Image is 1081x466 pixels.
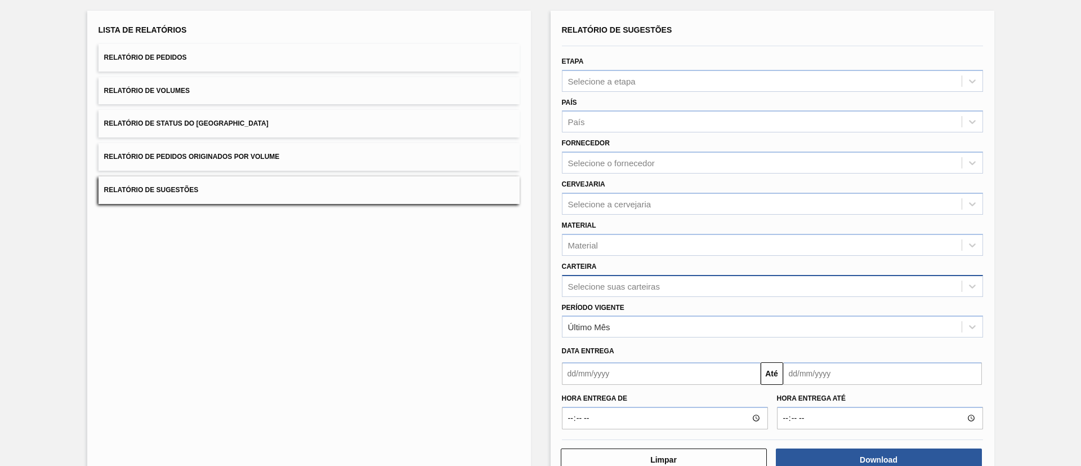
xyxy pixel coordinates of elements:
div: Último Mês [568,322,610,332]
button: Até [761,362,783,385]
label: Etapa [562,57,584,65]
div: Selecione suas carteiras [568,281,660,291]
label: Fornecedor [562,139,610,147]
input: dd/mm/yyyy [562,362,761,385]
span: Lista de Relatórios [99,25,187,34]
label: Carteira [562,263,597,270]
label: Material [562,221,596,229]
button: Relatório de Volumes [99,77,520,105]
label: Período Vigente [562,304,624,312]
div: Material [568,240,598,250]
span: Relatório de Status do [GEOGRAPHIC_DATA] [104,119,269,127]
label: País [562,99,577,106]
span: Relatório de Sugestões [562,25,672,34]
div: Selecione o fornecedor [568,158,655,168]
div: País [568,117,585,127]
span: Relatório de Volumes [104,87,190,95]
label: Hora entrega de [562,390,768,407]
span: Relatório de Sugestões [104,186,199,194]
button: Relatório de Pedidos Originados por Volume [99,143,520,171]
div: Selecione a cervejaria [568,199,651,208]
label: Cervejaria [562,180,605,188]
span: Relatório de Pedidos [104,54,187,61]
button: Relatório de Pedidos [99,44,520,72]
label: Hora entrega até [777,390,983,407]
button: Relatório de Status do [GEOGRAPHIC_DATA] [99,110,520,137]
input: dd/mm/yyyy [783,362,982,385]
span: Relatório de Pedidos Originados por Volume [104,153,280,161]
button: Relatório de Sugestões [99,176,520,204]
span: Data entrega [562,347,614,355]
div: Selecione a etapa [568,76,636,86]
